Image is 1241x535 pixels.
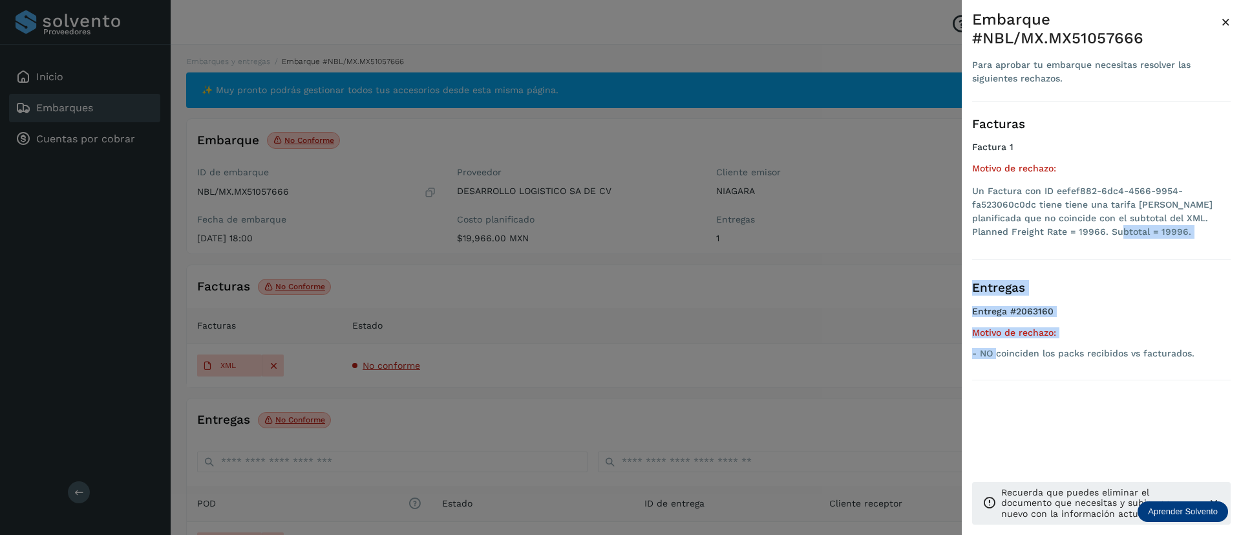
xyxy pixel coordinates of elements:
span: × [1221,13,1231,31]
h5: Motivo de rechazo: [972,327,1231,338]
div: Embarque #NBL/MX.MX51057666 [972,10,1221,48]
p: - NO coinciden los packs recibidos vs facturados. [972,348,1231,359]
h3: Facturas [972,117,1231,132]
div: Para aprobar tu embarque necesitas resolver las siguientes rechazos. [972,58,1221,85]
h5: Motivo de rechazo: [972,163,1231,174]
div: Aprender Solvento [1138,501,1228,522]
button: Close [1221,10,1231,34]
p: Aprender Solvento [1148,507,1218,517]
h3: Entregas [972,281,1231,296]
li: Un Factura con ID eefef882-6dc4-4566-9954-fa523060c0dc tiene tiene una tarifa [PERSON_NAME] plani... [972,184,1231,239]
h4: Entrega #2063160 [972,306,1231,327]
h4: Factura 1 [972,142,1231,153]
p: Recuerda que puedes eliminar el documento que necesitas y subir uno nuevo con la información actu... [1001,487,1197,519]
